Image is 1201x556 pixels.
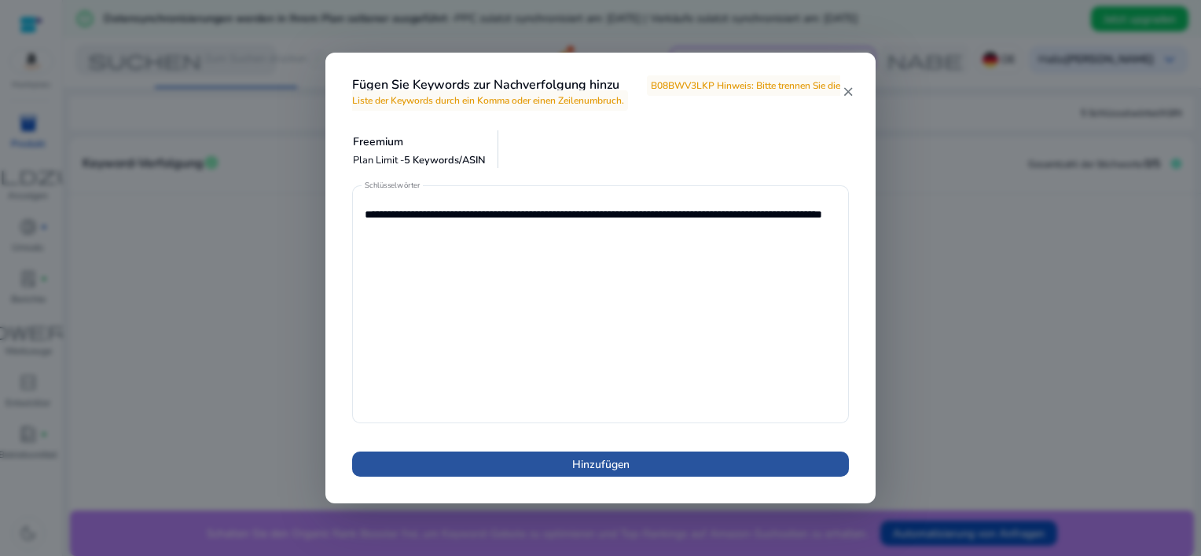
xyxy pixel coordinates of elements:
[404,153,486,167] span: 5 Keywords/ASIN
[352,78,843,108] h4: Fügen Sie Keywords zur Nachverfolgung hinzu
[352,452,849,477] button: Hinzufügen
[353,136,486,149] h5: Freemium
[572,456,630,473] span: Hinzufügen
[352,75,840,111] span: B08BWV3LKP Hinweis: Bitte trennen Sie die Liste der Keywords durch ein Komma oder einen Zeilenumb...
[843,85,854,99] mat-icon: close
[353,153,486,168] p: Plan Limit -
[365,180,421,191] mat-label: Schlüsselwörter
